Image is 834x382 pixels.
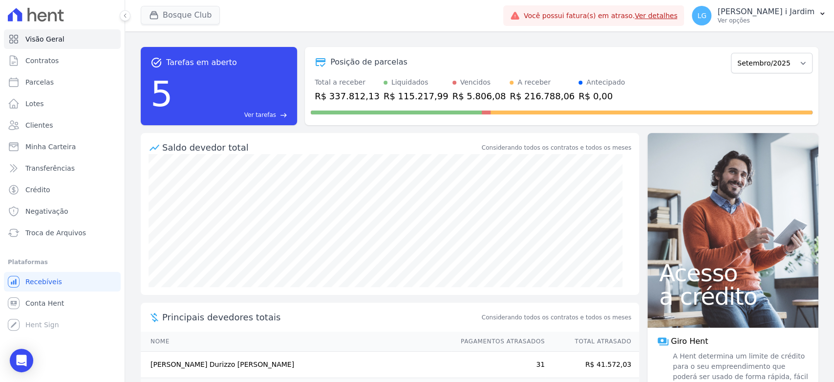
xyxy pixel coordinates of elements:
[578,90,625,103] div: R$ 0,00
[4,293,121,313] a: Conta Hent
[330,56,407,68] div: Posição de parcelas
[460,77,491,88] div: Vencidos
[166,57,237,68] span: Tarefas em aberto
[482,313,631,322] span: Considerando todos os contratos e todos os meses
[244,111,276,119] span: Ver tarefas
[510,90,575,103] div: R$ 216.788,06
[150,57,162,68] span: task_alt
[177,111,287,119] a: Ver tarefas east
[162,141,480,154] div: Saldo devedor total
[586,77,625,88] div: Antecipado
[25,56,59,66] span: Contratos
[684,2,834,29] button: LG [PERSON_NAME] i Jardim Ver opções
[451,352,545,378] td: 31
[141,332,451,352] th: Nome
[4,94,121,113] a: Lotes
[25,228,86,238] span: Troca de Arquivos
[697,12,706,19] span: LG
[717,17,814,24] p: Ver opções
[384,90,449,103] div: R$ 115.217,99
[517,77,551,88] div: A receber
[659,285,807,308] span: a crédito
[635,12,678,20] a: Ver detalhes
[25,34,64,44] span: Visão Geral
[452,90,506,103] div: R$ 5.806,08
[4,29,121,49] a: Visão Geral
[25,277,62,287] span: Recebíveis
[25,206,68,216] span: Negativação
[10,349,33,372] div: Open Intercom Messenger
[25,185,50,195] span: Crédito
[4,180,121,200] a: Crédito
[141,352,451,378] td: [PERSON_NAME] Durizzo [PERSON_NAME]
[545,332,639,352] th: Total Atrasado
[391,77,428,88] div: Liquidados
[25,298,64,308] span: Conta Hent
[141,6,220,24] button: Bosque Club
[280,112,287,119] span: east
[25,99,44,109] span: Lotes
[4,158,121,178] a: Transferências
[315,77,380,88] div: Total a receber
[482,143,631,152] div: Considerando todos os contratos e todos os meses
[25,120,53,130] span: Clientes
[315,90,380,103] div: R$ 337.812,13
[4,223,121,243] a: Troca de Arquivos
[4,137,121,157] a: Minha Carteira
[717,7,814,17] p: [PERSON_NAME] i Jardim
[524,11,678,21] span: Você possui fatura(s) em atraso.
[150,68,173,119] div: 5
[25,163,75,173] span: Transferências
[671,336,708,347] span: Giro Hent
[8,256,117,268] div: Plataformas
[25,77,54,87] span: Parcelas
[25,142,76,152] span: Minha Carteira
[4,202,121,221] a: Negativação
[545,352,639,378] td: R$ 41.572,03
[4,51,121,70] a: Contratos
[4,272,121,292] a: Recebíveis
[4,115,121,135] a: Clientes
[4,72,121,92] a: Parcelas
[162,311,480,324] span: Principais devedores totais
[451,332,545,352] th: Pagamentos Atrasados
[659,261,807,285] span: Acesso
